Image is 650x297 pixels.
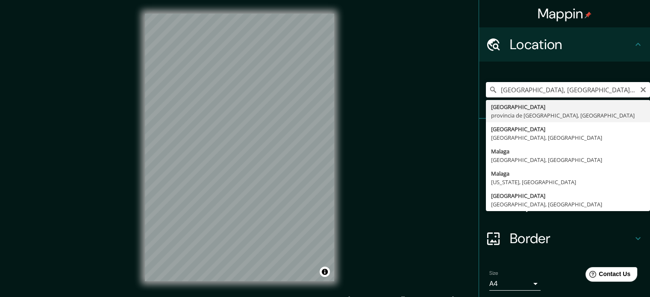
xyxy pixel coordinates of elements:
[479,221,650,256] div: Border
[479,153,650,187] div: Style
[491,147,645,156] div: Malaga
[538,5,592,22] h4: Mappin
[510,230,633,247] h4: Border
[489,277,541,291] div: A4
[585,12,591,18] img: pin-icon.png
[510,196,633,213] h4: Layout
[510,36,633,53] h4: Location
[491,200,645,209] div: [GEOGRAPHIC_DATA], [GEOGRAPHIC_DATA]
[491,103,645,111] div: [GEOGRAPHIC_DATA]
[491,156,645,164] div: [GEOGRAPHIC_DATA], [GEOGRAPHIC_DATA]
[491,169,645,178] div: Malaga
[320,267,330,277] button: Toggle attribution
[479,187,650,221] div: Layout
[145,14,334,281] canvas: Map
[491,125,645,133] div: [GEOGRAPHIC_DATA]
[486,82,650,97] input: Pick your city or area
[491,133,645,142] div: [GEOGRAPHIC_DATA], [GEOGRAPHIC_DATA]
[489,270,498,277] label: Size
[491,191,645,200] div: [GEOGRAPHIC_DATA]
[640,85,647,93] button: Clear
[479,119,650,153] div: Pins
[491,111,645,120] div: provincia de [GEOGRAPHIC_DATA], [GEOGRAPHIC_DATA]
[479,27,650,62] div: Location
[491,178,645,186] div: [US_STATE], [GEOGRAPHIC_DATA]
[574,264,641,288] iframe: Help widget launcher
